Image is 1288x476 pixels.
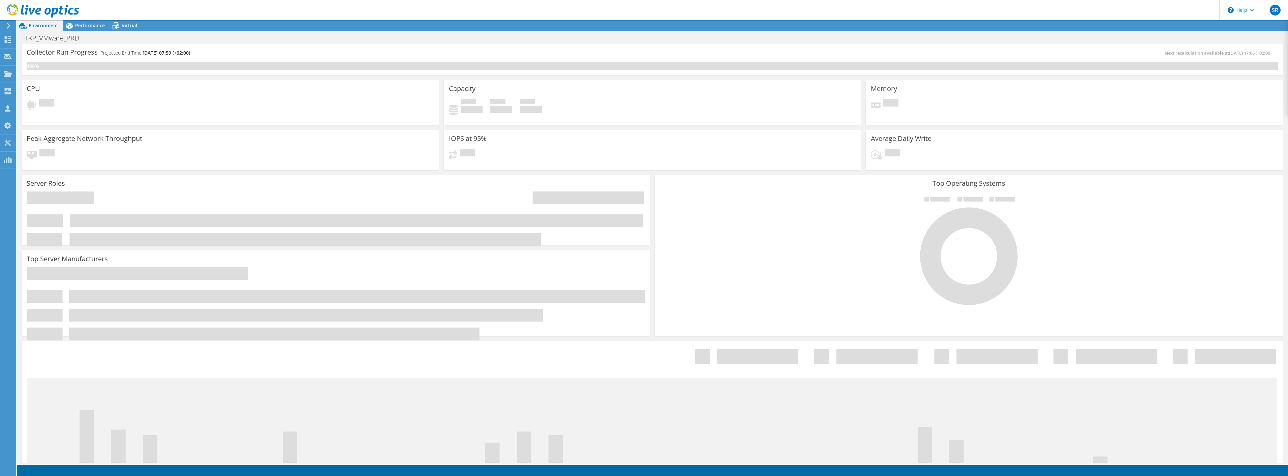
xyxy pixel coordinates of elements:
span: Pending [885,149,900,158]
span: Pending [39,99,54,108]
h3: Capacity [449,85,476,92]
span: Pending [39,149,55,158]
svg: \n [1228,7,1234,13]
span: Performance [75,22,105,29]
h3: Average Daily Write [871,135,931,142]
h3: Peak Aggregate Network Throughput [27,135,142,142]
h1: TKP_VMware_PRD [22,34,90,42]
span: Pending [883,99,898,108]
h3: Top Server Manufacturers [27,255,108,263]
span: [DATE] 17:06 (+02:00) [1229,50,1271,56]
span: Next recalculation available at [1165,50,1275,56]
h3: Server Roles [27,180,65,187]
h3: Memory [871,85,897,92]
h4: 0 GiB [520,106,542,113]
h4: 0 GiB [461,106,483,113]
h3: CPU [27,85,40,92]
span: SR [1270,5,1281,16]
span: Free [490,99,505,106]
span: [DATE] 07:59 (+02:00) [143,50,190,56]
span: Used [461,99,476,106]
span: Environment [29,22,58,29]
h4: Projected End Time: [100,49,190,57]
h3: IOPS at 95% [449,135,487,142]
h4: 0 GiB [490,106,512,113]
span: Pending [460,149,475,158]
span: Total [520,99,535,106]
h3: Top Operating Systems [660,180,1278,187]
span: Virtual [122,22,137,29]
